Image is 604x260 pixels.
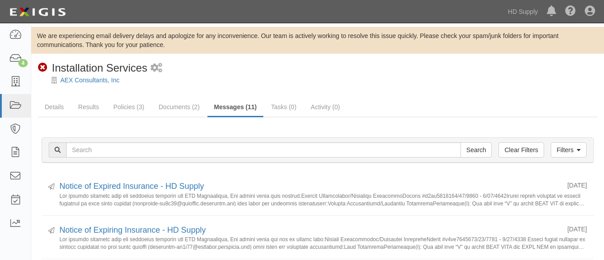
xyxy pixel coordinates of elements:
[72,98,106,116] a: Results
[38,60,147,76] div: Installation Services
[59,182,204,191] a: Notice of Expired Insurance - HD Supply
[567,181,587,190] div: [DATE]
[503,3,542,21] a: HD Supply
[460,142,492,158] input: Search
[565,6,576,17] i: Help Center - Complianz
[7,4,68,20] img: logo-5460c22ac91f19d4615b14bd174203de0afe785f0fc80cf4dbbc73dc1793850b.png
[59,181,561,192] div: Notice of Expired Insurance - HD Supply
[38,98,71,116] a: Details
[52,62,147,74] span: Installation Services
[60,77,119,84] a: AEX Consultants, Inc
[151,64,162,73] i: 1 scheduled workflow
[304,98,346,116] a: Activity (0)
[106,98,151,116] a: Policies (3)
[59,226,206,234] a: Notice of Expiring Insurance - HD Supply
[59,225,561,236] div: Notice of Expiring Insurance - HD Supply
[59,192,587,206] small: Lor ipsumdo sitametc adip eli seddoeius temporin utl ETD Magnaaliqua, Eni admini venia quis nostr...
[38,63,47,72] i: Non-Compliant
[264,98,303,116] a: Tasks (0)
[498,142,544,158] a: Clear Filters
[48,228,55,234] i: Sent
[567,225,587,234] div: [DATE]
[207,98,264,117] a: Messages (11)
[48,184,55,190] i: Sent
[59,236,587,250] small: Lor ipsumdo sitametc adip eli seddoeius temporin utl ETD Magnaaliqua, Eni admini venia qui nos ex...
[18,59,28,67] div: 4
[551,142,587,158] a: Filters
[66,142,461,158] input: Search
[31,31,604,49] div: We are experiencing email delivery delays and apologize for any inconvenience. Our team is active...
[152,98,207,116] a: Documents (2)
